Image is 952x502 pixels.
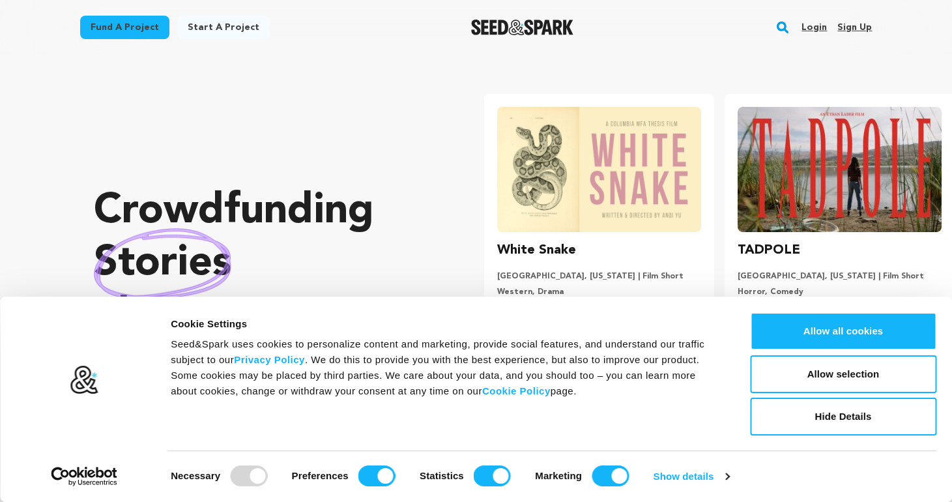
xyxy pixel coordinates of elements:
[738,240,800,261] h3: TADPOLE
[750,398,936,436] button: Hide Details
[94,228,231,299] img: hand sketched image
[750,312,936,350] button: Allow all cookies
[497,287,701,297] p: Western, Drama
[801,17,827,38] a: Login
[94,186,432,342] p: Crowdfunding that .
[171,336,721,399] div: Seed&Spark uses cookies to personalize content and marketing, provide social features, and unders...
[171,316,721,332] div: Cookie Settings
[80,16,169,39] a: Fund a project
[654,467,729,486] a: Show details
[182,295,311,337] span: matter
[535,470,582,481] strong: Marketing
[27,467,141,486] a: Usercentrics Cookiebot - opens in a new window
[837,17,872,38] a: Sign up
[471,20,573,35] a: Seed&Spark Homepage
[292,470,349,481] strong: Preferences
[497,240,576,261] h3: White Snake
[750,355,936,393] button: Allow selection
[482,385,551,396] a: Cookie Policy
[738,287,942,297] p: Horror, Comedy
[471,20,573,35] img: Seed&Spark Logo Dark Mode
[170,460,171,461] legend: Consent Selection
[497,271,701,282] p: [GEOGRAPHIC_DATA], [US_STATE] | Film Short
[70,365,99,395] img: logo
[738,271,942,282] p: [GEOGRAPHIC_DATA], [US_STATE] | Film Short
[177,16,270,39] a: Start a project
[738,107,942,232] img: TADPOLE image
[420,470,464,481] strong: Statistics
[497,107,701,232] img: White Snake image
[234,354,305,365] a: Privacy Policy
[171,470,220,481] strong: Necessary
